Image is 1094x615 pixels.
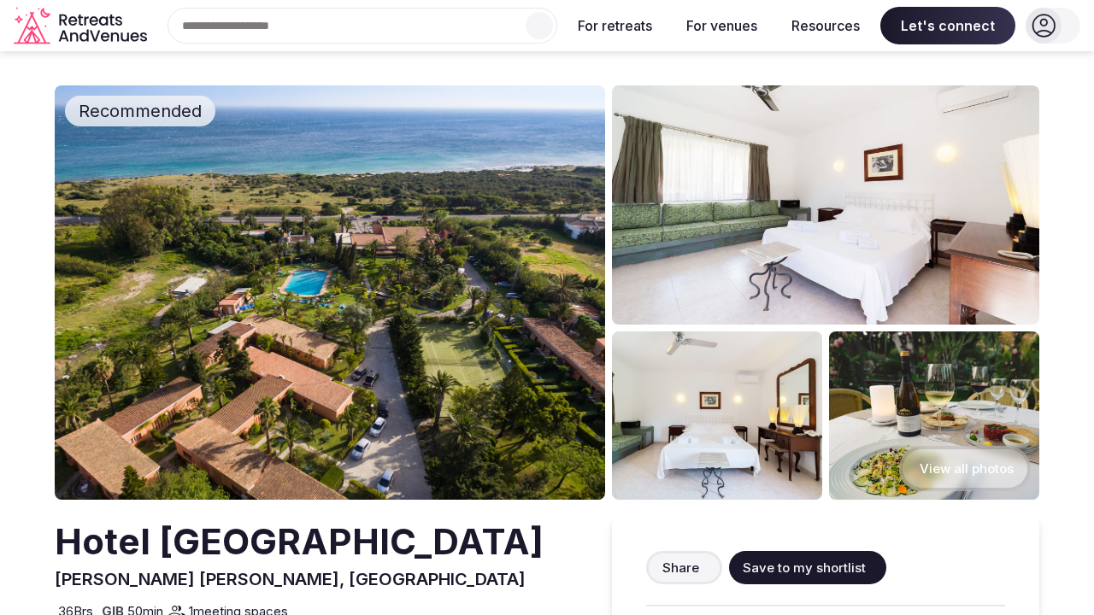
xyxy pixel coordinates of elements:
button: Save to my shortlist [729,551,886,584]
img: Venue gallery photo [612,85,1039,325]
div: Recommended [65,96,215,126]
img: Venue gallery photo [612,331,822,500]
span: [PERSON_NAME] [PERSON_NAME], [GEOGRAPHIC_DATA] [55,569,526,589]
span: Recommended [72,99,209,123]
span: Share [662,559,699,577]
img: Venue cover photo [55,85,605,500]
button: For retreats [564,7,666,44]
button: For venues [673,7,771,44]
a: Visit the homepage [14,7,150,45]
span: Save to my shortlist [743,559,866,577]
span: Let's connect [880,7,1015,44]
svg: Retreats and Venues company logo [14,7,150,45]
h2: Hotel [GEOGRAPHIC_DATA] [55,517,544,567]
button: Share [646,551,722,584]
button: Resources [778,7,873,44]
img: Venue gallery photo [829,331,1039,500]
button: View all photos [899,446,1031,491]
